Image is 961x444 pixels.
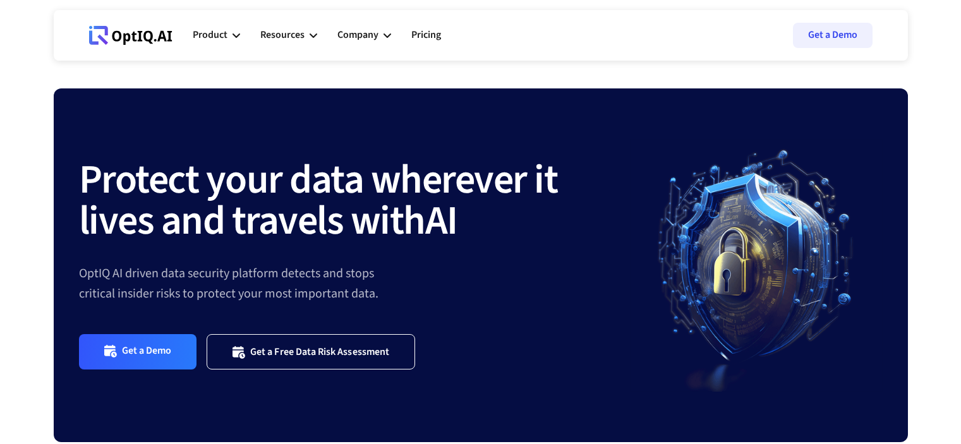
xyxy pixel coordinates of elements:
a: Get a Demo [79,334,197,369]
div: Product [193,27,227,44]
a: Get a Free Data Risk Assessment [207,334,415,369]
div: Company [337,16,391,54]
div: Resources [260,16,317,54]
div: Get a Free Data Risk Assessment [250,345,389,358]
a: Pricing [411,16,441,54]
a: Get a Demo [793,23,873,48]
div: Company [337,27,378,44]
strong: AI [425,192,457,250]
div: Product [193,16,240,54]
div: Get a Demo [122,344,172,359]
a: Webflow Homepage [89,16,172,54]
div: OptIQ AI driven data security platform detects and stops critical insider risks to protect your m... [79,263,630,304]
strong: Protect your data wherever it lives and travels with [79,151,558,250]
div: Webflow Homepage [89,44,90,45]
div: Resources [260,27,305,44]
